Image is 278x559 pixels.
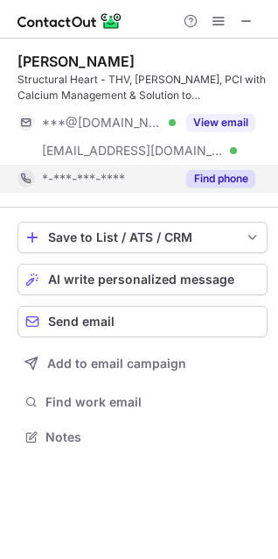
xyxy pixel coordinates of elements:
button: save-profile-one-click [17,222,268,253]
button: Find work email [17,390,268,414]
button: AI write personalized message [17,264,268,295]
span: Notes [45,429,261,445]
span: Add to email campaign [47,357,186,371]
img: ContactOut v5.3.10 [17,11,122,32]
div: Save to List / ATS / CRM [48,230,237,244]
button: Reveal Button [186,170,255,188]
button: Add to email campaign [17,348,268,379]
span: Find work email [45,394,261,410]
div: [PERSON_NAME] [17,53,135,70]
button: Send email [17,306,268,337]
button: Notes [17,425,268,449]
span: ***@[DOMAIN_NAME] [42,115,163,131]
span: [EMAIL_ADDRESS][DOMAIN_NAME] [42,143,224,159]
span: Send email [48,315,115,329]
button: Reveal Button [186,114,255,131]
span: AI write personalized message [48,272,234,287]
div: Structural Heart - THV, [PERSON_NAME], PCI with Calcium Management & Solution to [MEDICAL_DATA] [17,72,268,103]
